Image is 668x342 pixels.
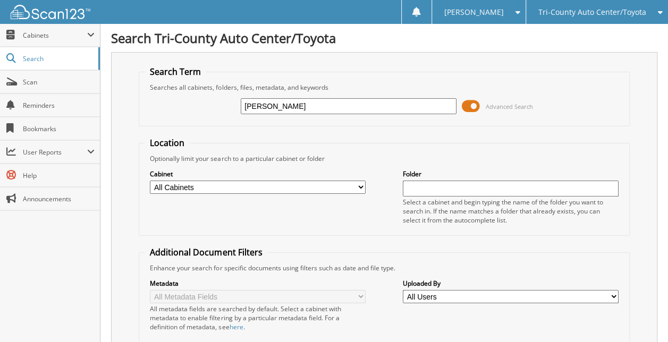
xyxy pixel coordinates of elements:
span: Advanced Search [486,102,533,110]
label: Metadata [150,279,366,288]
span: Search [23,54,93,63]
label: Cabinet [150,169,366,178]
span: Cabinets [23,31,87,40]
legend: Additional Document Filters [145,246,267,258]
span: Help [23,171,95,180]
legend: Location [145,137,190,149]
div: Optionally limit your search to a particular cabinet or folder [145,154,623,163]
span: Bookmarks [23,124,95,133]
div: Searches all cabinets, folders, files, metadata, and keywords [145,83,623,92]
iframe: Chat Widget [615,291,668,342]
div: Enhance your search for specific documents using filters such as date and file type. [145,263,623,272]
label: Folder [403,169,619,178]
span: Announcements [23,194,95,203]
span: User Reports [23,148,87,157]
div: Select a cabinet and begin typing the name of the folder you want to search in. If the name match... [403,198,619,225]
legend: Search Term [145,66,206,78]
span: Tri-County Auto Center/Toyota [538,9,646,15]
h1: Search Tri-County Auto Center/Toyota [111,29,657,47]
img: scan123-logo-white.svg [11,5,90,19]
label: Uploaded By [403,279,619,288]
span: [PERSON_NAME] [444,9,503,15]
span: Reminders [23,101,95,110]
a: here [229,322,243,331]
div: All metadata fields are searched by default. Select a cabinet with metadata to enable filtering b... [150,304,366,331]
span: Scan [23,78,95,87]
